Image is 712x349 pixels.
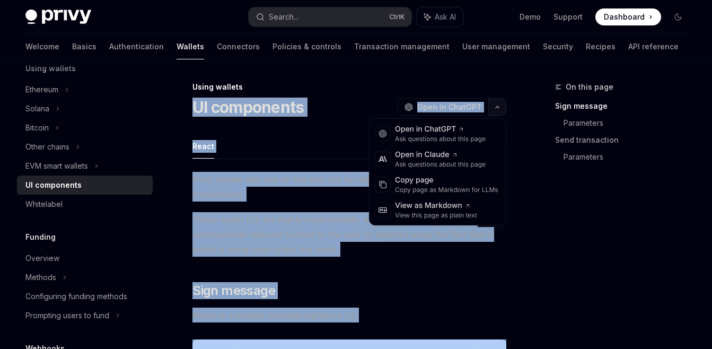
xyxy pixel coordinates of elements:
div: Ask questions about this page [395,135,486,143]
span: Privy comes with out-of-the-box UIs for signing messages and sending transactions. [192,172,506,202]
span: Sign message [192,282,275,299]
button: Open in ChatGPT [398,98,488,116]
a: Sign message [555,98,695,115]
div: View as Markdown [395,200,477,211]
div: Solana [25,102,49,115]
a: Authentication [109,34,164,59]
div: Bitcoin [25,121,49,134]
a: Wallets [177,34,204,59]
button: Search...CtrlK [249,7,411,27]
div: UI components [25,179,82,191]
button: React [192,134,214,159]
div: Open in ChatGPT [395,124,486,135]
div: Copy page as Markdown for LLMs [395,186,498,194]
a: Transaction management [354,34,450,59]
span: Below is a sample message signature UI. [192,308,506,322]
a: Dashboard [595,8,661,25]
div: Methods [25,271,56,284]
a: Configuring funding methods [17,287,153,306]
a: Basics [72,34,96,59]
a: Parameters [564,115,695,132]
span: On this page [566,81,613,93]
div: Overview [25,252,59,265]
div: EVM smart wallets [25,160,88,172]
span: Ask AI [435,12,456,22]
button: Ask AI [417,7,463,27]
div: Open in Claude [395,150,486,160]
div: Copy page [395,175,498,186]
a: Connectors [217,34,260,59]
a: Recipes [586,34,616,59]
img: dark logo [25,10,91,24]
div: Other chains [25,141,69,153]
a: Send transaction [555,132,695,149]
div: View this page as plain text [395,211,477,220]
div: Search... [269,11,298,23]
a: Whitelabel [17,195,153,214]
span: Ctrl K [389,13,405,21]
div: Configuring funding methods [25,290,127,303]
a: Demo [520,12,541,22]
a: Policies & controls [273,34,341,59]
div: Ethereum [25,83,58,96]
a: Overview [17,249,153,268]
span: Open in ChatGPT [417,102,482,112]
div: Using wallets [192,82,506,92]
div: Prompting users to fund [25,309,109,322]
a: Support [553,12,583,22]
a: Welcome [25,34,59,59]
button: Toggle dark mode [670,8,687,25]
span: These wallet UIs are highly-customizable, allowing your application to communicate relevant conte... [192,212,506,257]
h5: Funding [25,231,56,243]
a: Parameters [564,149,695,165]
a: UI components [17,176,153,195]
h1: UI components [192,98,304,117]
span: Dashboard [604,12,645,22]
a: User management [462,34,530,59]
div: Ask questions about this page [395,160,486,169]
a: Security [543,34,573,59]
a: API reference [628,34,679,59]
div: Whitelabel [25,198,63,211]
